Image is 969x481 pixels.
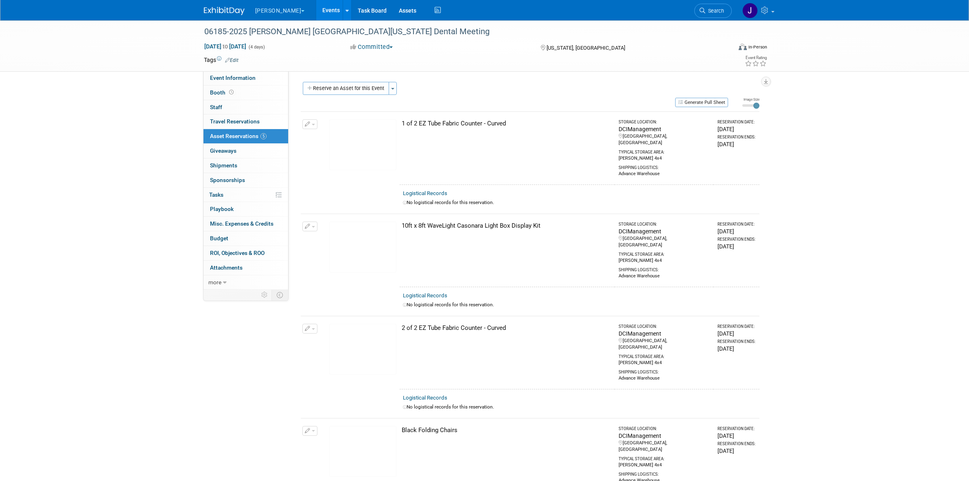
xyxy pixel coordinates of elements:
span: Search [705,8,724,14]
div: Reservation Ends: [717,339,756,345]
div: Image Size [742,97,759,102]
div: DCIManagement [619,227,710,235]
img: ExhibitDay [204,7,245,15]
a: Asset Reservations5 [203,129,288,143]
div: In-Person [748,44,767,50]
div: Storage Location: [619,426,710,432]
img: Format-Inperson.png [739,44,747,50]
div: [DATE] [717,345,756,353]
a: more [203,275,288,290]
div: Reservation Date: [717,426,756,432]
div: [DATE] [717,227,756,235]
span: Booth [210,89,235,96]
button: Committed [348,43,396,51]
span: 5 [260,133,267,139]
div: [GEOGRAPHIC_DATA], [GEOGRAPHIC_DATA] [619,440,710,453]
div: Reservation Ends: [717,237,756,242]
div: DCIManagement [619,125,710,133]
div: 2 of 2 EZ Tube Fabric Counter - Curved [402,324,612,332]
a: Logistical Records [403,395,447,401]
div: Storage Location: [619,222,710,227]
div: Reservation Ends: [717,441,756,447]
div: [PERSON_NAME] 4x4 [619,360,710,366]
td: Toggle Event Tabs [271,290,288,300]
a: Travel Reservations [203,114,288,129]
div: No logistical records for this reservation. [403,199,756,206]
div: Storage Location: [619,119,710,125]
span: Playbook [210,206,234,212]
a: Search [694,4,732,18]
div: Reservation Date: [717,324,756,329]
span: Travel Reservations [210,118,260,125]
div: [GEOGRAPHIC_DATA], [GEOGRAPHIC_DATA] [619,338,710,351]
div: Typical Storage Area: [619,453,710,462]
div: Storage Location: [619,324,710,329]
div: 1 of 2 EZ Tube Fabric Counter - Curved [402,119,612,128]
a: Event Information [203,71,288,85]
div: [GEOGRAPHIC_DATA], [GEOGRAPHIC_DATA] [619,133,710,146]
div: [DATE] [717,432,756,440]
td: Tags [204,56,238,64]
div: [DATE] [717,329,756,338]
div: Reservation Date: [717,222,756,227]
span: Shipments [210,162,237,169]
div: Event Rating [745,56,767,60]
div: Advance Warehouse [619,171,710,177]
div: [DATE] [717,125,756,133]
span: Giveaways [210,147,236,154]
span: Staff [210,104,222,110]
div: [PERSON_NAME] 4x4 [619,462,710,468]
span: Misc. Expenses & Credits [210,220,273,227]
img: View Images [329,324,396,375]
div: Typical Storage Area: [619,146,710,155]
div: 10ft x 8ft WaveLight Casonara Light Box Display Kit [402,222,612,230]
a: ROI, Objectives & ROO [203,246,288,260]
button: Generate Pull Sheet [675,98,728,107]
a: Shipments [203,158,288,173]
a: Staff [203,100,288,114]
div: Advance Warehouse [619,375,710,382]
img: View Images [329,222,396,272]
a: Tasks [203,188,288,202]
div: Shipping Logistics: [619,468,710,477]
a: Giveaways [203,144,288,158]
div: No logistical records for this reservation. [403,404,756,411]
span: Booth not reserved yet [227,89,235,95]
a: Misc. Expenses & Credits [203,217,288,231]
a: Edit [225,57,238,63]
span: Budget [210,235,228,242]
span: Asset Reservations [210,133,267,139]
td: Personalize Event Tab Strip [258,290,272,300]
div: [GEOGRAPHIC_DATA], [GEOGRAPHIC_DATA] [619,235,710,248]
span: Attachments [210,264,243,271]
span: Sponsorships [210,177,245,183]
div: 06185-2025 [PERSON_NAME] [GEOGRAPHIC_DATA][US_STATE] Dental Meeting [201,24,720,39]
div: [DATE] [717,140,756,148]
div: [DATE] [717,447,756,455]
button: Reserve an Asset for this Event [303,82,389,95]
div: No logistical records for this reservation. [403,301,756,308]
span: Tasks [209,191,223,198]
div: Event Format [684,42,768,55]
div: Typical Storage Area: [619,351,710,360]
div: Shipping Logistics: [619,264,710,273]
div: Black Folding Chairs [402,426,612,435]
a: Booth [203,86,288,100]
div: DCIManagement [619,432,710,440]
div: Reservation Date: [717,119,756,125]
div: DCIManagement [619,329,710,338]
img: View Images [329,119,396,170]
span: [DATE] [DATE] [204,43,247,50]
img: View Images [329,426,396,477]
span: Event Information [210,75,256,81]
img: Justin Newborn [742,3,758,18]
div: Shipping Logistics: [619,366,710,375]
span: (4 days) [248,44,265,50]
a: Sponsorships [203,173,288,187]
span: ROI, Objectives & ROO [210,250,265,256]
div: [PERSON_NAME] 4x4 [619,257,710,264]
a: Budget [203,231,288,246]
div: Reservation Ends: [717,134,756,140]
span: more [208,279,221,286]
div: Advance Warehouse [619,273,710,279]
